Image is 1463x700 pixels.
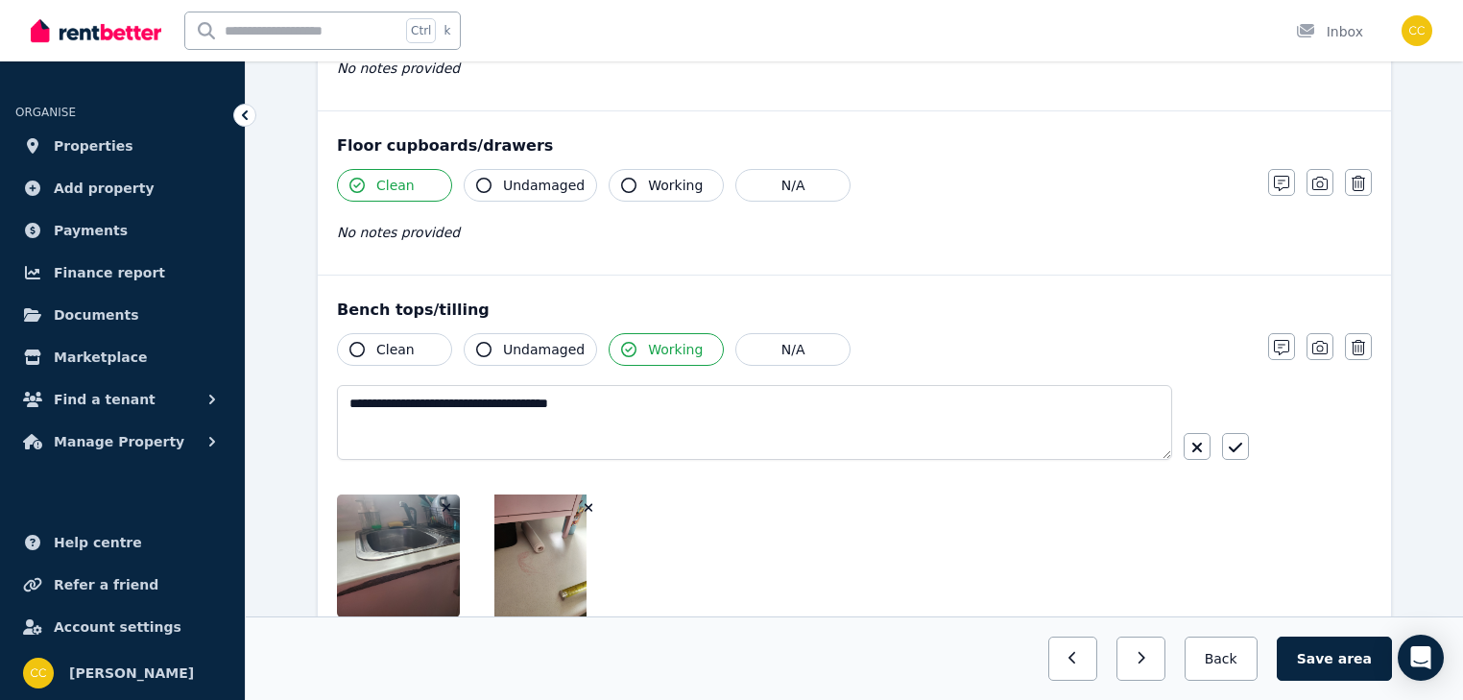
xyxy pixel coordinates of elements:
[376,176,415,195] span: Clean
[735,333,851,366] button: N/A
[337,333,452,366] button: Clean
[54,388,156,411] span: Find a tenant
[337,299,1372,322] div: Bench tops/tilling
[648,340,703,359] span: Working
[54,573,158,596] span: Refer a friend
[54,303,139,326] span: Documents
[54,531,142,554] span: Help centre
[337,225,460,240] span: No notes provided
[15,211,229,250] a: Payments
[15,523,229,562] a: Help centre
[337,134,1372,157] div: Floor cupboards/drawers
[337,495,501,617] img: 20250723_141024.jpg
[735,169,851,202] button: N/A
[494,495,587,617] img: 20250723_141043.jpg
[15,380,229,419] button: Find a tenant
[15,422,229,461] button: Manage Property
[54,430,184,453] span: Manage Property
[54,346,147,369] span: Marketplace
[609,169,724,202] button: Working
[54,219,128,242] span: Payments
[15,106,76,119] span: ORGANISE
[15,296,229,334] a: Documents
[1402,15,1432,46] img: Charles Chaaya
[337,169,452,202] button: Clean
[503,340,585,359] span: Undamaged
[464,333,597,366] button: Undamaged
[337,60,460,76] span: No notes provided
[503,176,585,195] span: Undamaged
[406,18,436,43] span: Ctrl
[15,338,229,376] a: Marketplace
[54,134,133,157] span: Properties
[54,261,165,284] span: Finance report
[15,127,229,165] a: Properties
[1398,635,1444,681] div: Open Intercom Messenger
[15,566,229,604] a: Refer a friend
[1338,649,1372,668] span: area
[54,177,155,200] span: Add property
[1296,22,1363,41] div: Inbox
[23,658,54,688] img: Charles Chaaya
[648,176,703,195] span: Working
[464,169,597,202] button: Undamaged
[15,169,229,207] a: Add property
[1277,637,1392,681] button: Save area
[15,253,229,292] a: Finance report
[444,23,450,38] span: k
[1185,637,1258,681] button: Back
[54,616,181,639] span: Account settings
[15,608,229,646] a: Account settings
[31,16,161,45] img: RentBetter
[376,340,415,359] span: Clean
[609,333,724,366] button: Working
[69,662,194,685] span: [PERSON_NAME]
